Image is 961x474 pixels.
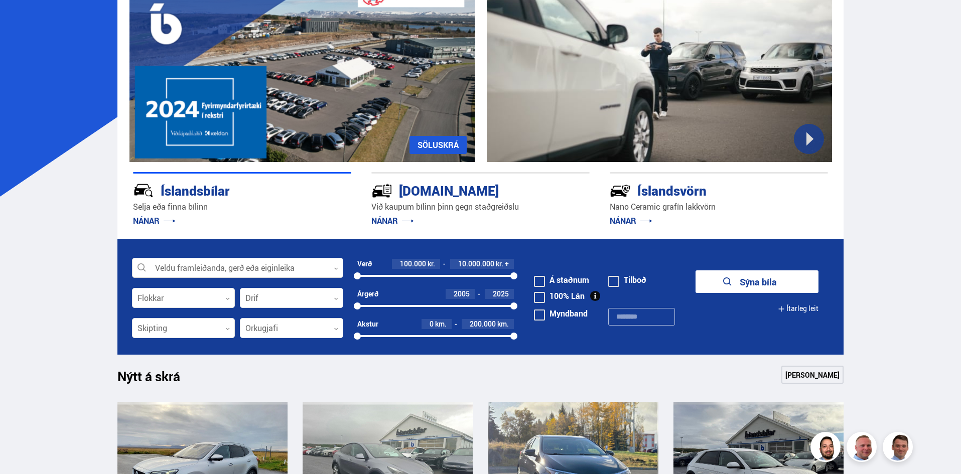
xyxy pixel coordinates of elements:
h1: Nýtt á skrá [117,369,198,390]
div: Íslandsvörn [610,181,792,199]
img: nhp88E3Fdnt1Opn2.png [812,433,842,463]
img: -Svtn6bYgwAsiwNX.svg [610,180,631,201]
img: siFngHWaQ9KaOqBr.png [848,433,878,463]
span: 100.000 [400,259,426,268]
img: FbJEzSuNWCJXmdc-.webp [884,433,914,463]
span: km. [435,320,447,328]
div: Verð [357,260,372,268]
img: JRvxyua_JYH6wB4c.svg [133,180,154,201]
button: Ítarleg leit [778,297,818,320]
span: 2025 [493,289,509,298]
div: Akstur [357,320,378,328]
a: SÖLUSKRÁ [409,136,467,154]
img: tr5P-W3DuiFaO7aO.svg [371,180,392,201]
span: kr. [428,260,435,268]
a: NÁNAR [371,215,414,226]
button: Sýna bíla [696,270,818,293]
span: + [505,260,509,268]
span: 200.000 [470,319,496,329]
p: Selja eða finna bílinn [133,201,351,213]
button: Opna LiveChat spjallviðmót [8,4,38,34]
span: 2005 [454,289,470,298]
a: NÁNAR [133,215,176,226]
span: 10.000.000 [458,259,494,268]
div: [DOMAIN_NAME] [371,181,554,199]
div: Íslandsbílar [133,181,316,199]
p: Nano Ceramic grafín lakkvörn [610,201,828,213]
div: Árgerð [357,290,378,298]
p: Við kaupum bílinn þinn gegn staðgreiðslu [371,201,590,213]
label: Myndband [534,309,588,318]
span: km. [497,320,509,328]
a: [PERSON_NAME] [781,366,844,384]
label: Tilboð [608,276,646,284]
a: NÁNAR [610,215,652,226]
span: 0 [430,319,434,329]
span: kr. [496,260,503,268]
label: Á staðnum [534,276,589,284]
label: 100% Lán [534,292,585,300]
